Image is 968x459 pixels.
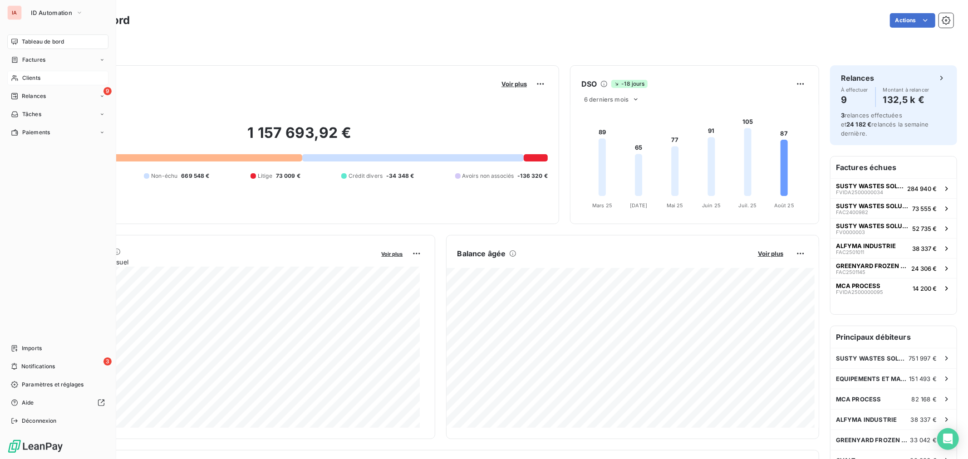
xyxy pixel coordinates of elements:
span: FAC2501145 [836,269,865,275]
span: 73 555 € [912,205,937,212]
span: Avoirs non associés [462,172,514,180]
span: FVIDA2500000095 [836,289,883,295]
span: 38 337 € [912,245,937,252]
h4: 9 [841,93,868,107]
span: Imports [22,344,42,352]
span: Factures [22,56,45,64]
span: 284 940 € [907,185,937,192]
span: Relances [22,92,46,100]
h6: Balance âgée [457,248,506,259]
span: 751 997 € [909,355,937,362]
button: SUSTY WASTES SOLUTIONS [GEOGRAPHIC_DATA] (SWS FRANCE)FVIDA2500000034284 940 € [830,178,957,198]
tspan: Juin 25 [702,202,721,209]
button: Voir plus [755,249,786,258]
span: Montant à relancer [883,87,929,93]
span: Litige [258,172,272,180]
span: ID Automation [31,9,72,16]
span: 82 168 € [912,396,937,403]
span: SUSTY WASTES SOLUTIONS [GEOGRAPHIC_DATA] (SWS FRANCE) [836,202,909,210]
span: 52 735 € [912,225,937,232]
h6: Relances [841,73,874,83]
span: FVIDA2500000034 [836,190,883,195]
span: GREENYARD FROZEN FRANCE SAS [836,436,910,444]
div: Open Intercom Messenger [937,428,959,450]
span: 3 [103,357,112,366]
img: Logo LeanPay [7,439,64,454]
span: Voir plus [758,250,783,257]
a: Tâches [7,107,108,122]
a: Tableau de bord [7,34,108,49]
span: 14 200 € [913,285,937,292]
span: -136 320 € [518,172,548,180]
span: Non-échu [151,172,177,180]
span: -34 348 € [386,172,414,180]
tspan: [DATE] [630,202,647,209]
button: Voir plus [379,249,406,258]
a: Paiements [7,125,108,140]
span: Chiffre d'affaires mensuel [51,257,375,267]
span: Clients [22,74,40,82]
a: Paramètres et réglages [7,377,108,392]
tspan: Mai 25 [667,202,683,209]
tspan: Mars 25 [592,202,612,209]
span: ALFYMA INDUSTRIE [836,242,896,249]
span: SUSTY WASTES SOLUTIONS [GEOGRAPHIC_DATA] (SWS FRANCE) [836,222,909,229]
span: Paiements [22,128,50,137]
span: 6 derniers mois [584,96,629,103]
div: IA [7,5,22,20]
span: EQUIPEMENTS ET MACHINES DE L'OUEST [836,375,909,382]
span: FV0000003 [836,229,865,235]
span: 3 [841,112,845,119]
h6: DSO [581,78,597,89]
span: -18 jours [611,80,647,88]
h6: Principaux débiteurs [830,326,957,348]
span: FAC2501011 [836,249,864,255]
h2: 1 157 693,92 € [51,124,548,151]
span: SUSTY WASTES SOLUTIONS [GEOGRAPHIC_DATA] (SWS FRANCE) [836,355,909,362]
tspan: Août 25 [774,202,794,209]
a: Imports [7,341,108,356]
span: Paramètres et réglages [22,381,84,389]
span: 669 548 € [181,172,209,180]
span: SUSTY WASTES SOLUTIONS [GEOGRAPHIC_DATA] (SWS FRANCE) [836,182,904,190]
span: FAC2400982 [836,210,868,215]
span: Déconnexion [22,417,57,425]
tspan: Juil. 25 [739,202,757,209]
span: 38 337 € [911,416,937,423]
button: GREENYARD FROZEN FRANCE SASFAC250114524 306 € [830,258,957,278]
span: Voir plus [501,80,527,88]
button: MCA PROCESSFVIDA250000009514 200 € [830,278,957,298]
span: 9 [103,87,112,95]
span: MCA PROCESS [836,282,880,289]
button: ALFYMA INDUSTRIEFAC250101138 337 € [830,238,957,258]
span: Crédit divers [349,172,383,180]
span: MCA PROCESS [836,396,881,403]
span: 24 306 € [911,265,937,272]
span: ALFYMA INDUSTRIE [836,416,897,423]
span: GREENYARD FROZEN FRANCE SAS [836,262,908,269]
span: Aide [22,399,34,407]
a: 9Relances [7,89,108,103]
span: 73 009 € [276,172,300,180]
button: Voir plus [499,80,530,88]
span: 33 042 € [910,436,937,444]
a: Factures [7,53,108,67]
span: Notifications [21,362,55,371]
span: Voir plus [382,251,403,257]
span: Tâches [22,110,41,118]
span: relances effectuées et relancés la semaine dernière. [841,112,929,137]
button: SUSTY WASTES SOLUTIONS [GEOGRAPHIC_DATA] (SWS FRANCE)FAC240098273 555 € [830,198,957,218]
a: Aide [7,396,108,410]
h4: 132,5 k € [883,93,929,107]
button: Actions [890,13,935,28]
span: 151 493 € [909,375,937,382]
a: Clients [7,71,108,85]
button: SUSTY WASTES SOLUTIONS [GEOGRAPHIC_DATA] (SWS FRANCE)FV000000352 735 € [830,218,957,238]
span: Tableau de bord [22,38,64,46]
span: À effectuer [841,87,868,93]
h6: Factures échues [830,156,957,178]
span: 24 182 € [846,121,871,128]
